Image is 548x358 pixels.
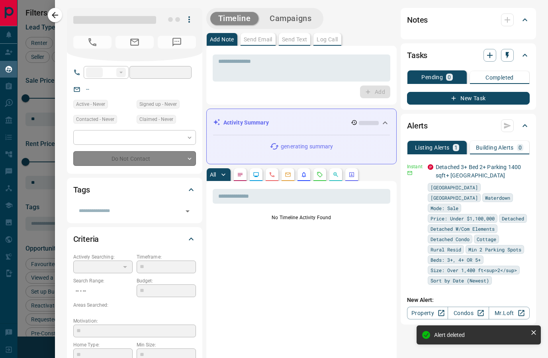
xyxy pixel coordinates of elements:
[182,206,193,217] button: Open
[407,46,530,65] div: Tasks
[73,183,90,196] h2: Tags
[301,171,307,178] svg: Listing Alerts
[407,92,530,105] button: New Task
[428,164,433,170] div: property.ca
[407,14,428,26] h2: Notes
[73,151,196,166] div: Do Not Contact
[210,172,216,177] p: All
[448,307,489,319] a: Condos
[317,171,323,178] svg: Requests
[431,204,458,212] span: Mode: Sale
[73,230,196,249] div: Criteria
[281,142,333,151] p: generating summary
[519,145,522,150] p: 0
[76,115,114,123] span: Contacted - Never
[407,116,530,135] div: Alerts
[485,194,510,202] span: Waterdown
[434,332,527,338] div: Alert deleted
[73,341,133,348] p: Home Type:
[213,115,390,130] div: Activity Summary
[431,266,517,274] span: Size: Over 1,400 ft<sup>2</sup>
[253,171,259,178] svg: Lead Browsing Activity
[73,317,196,325] p: Motivation:
[139,100,177,108] span: Signed up - Never
[158,36,196,49] span: No Number
[237,171,243,178] svg: Notes
[454,145,458,150] p: 1
[262,12,319,25] button: Campaigns
[407,49,427,62] h2: Tasks
[485,75,514,80] p: Completed
[213,214,390,221] p: No Timeline Activity Found
[137,341,196,348] p: Min Size:
[489,307,530,319] a: Mr.Loft
[73,233,99,245] h2: Criteria
[431,256,481,264] span: Beds: 3+, 4+ OR 5+
[407,163,423,170] p: Instant
[73,180,196,199] div: Tags
[73,253,133,261] p: Actively Searching:
[476,145,514,150] p: Building Alerts
[431,194,478,202] span: [GEOGRAPHIC_DATA]
[431,225,495,233] span: Detached W/Com Elements
[407,296,530,304] p: New Alert:
[76,100,105,108] span: Active - Never
[73,302,196,309] p: Areas Searched:
[333,171,339,178] svg: Opportunities
[407,10,530,29] div: Notes
[431,183,478,191] span: [GEOGRAPHIC_DATA]
[269,171,275,178] svg: Calls
[137,277,196,284] p: Budget:
[210,37,234,42] p: Add Note
[431,235,470,243] span: Detached Condo
[431,245,461,253] span: Rural Resid
[436,164,521,179] a: Detached 3+ Bed 2+ Parking 1400 sqft+ [GEOGRAPHIC_DATA]
[407,170,413,176] svg: Email
[502,214,524,222] span: Detached
[223,119,269,127] p: Activity Summary
[285,171,291,178] svg: Emails
[468,245,521,253] span: Min 2 Parking Spots
[477,235,496,243] span: Cottage
[86,86,89,92] a: --
[431,276,489,284] span: Sort by Date (Newest)
[407,119,428,132] h2: Alerts
[210,12,259,25] button: Timeline
[407,307,448,319] a: Property
[421,74,443,80] p: Pending
[139,115,173,123] span: Claimed - Never
[73,284,133,298] p: -- - --
[73,36,112,49] span: No Number
[115,36,154,49] span: No Email
[348,171,355,178] svg: Agent Actions
[73,277,133,284] p: Search Range:
[137,253,196,261] p: Timeframe:
[415,145,450,150] p: Listing Alerts
[431,214,495,222] span: Price: Under $1,100,000
[448,74,451,80] p: 0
